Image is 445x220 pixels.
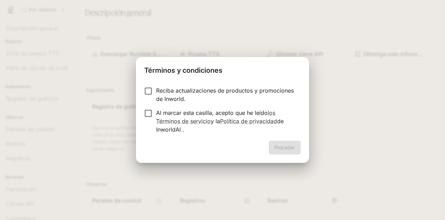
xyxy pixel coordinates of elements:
[211,118,220,125] font: y la
[220,118,277,125] a: Política de privacidad
[421,196,438,213] iframe: Intercom live chat
[156,109,268,116] font: Al marcar esta casilla, acepto que he leído
[144,66,222,74] font: Términos y condiciones
[156,87,294,102] font: Reciba actualizaciones de productos y promociones de Inworld.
